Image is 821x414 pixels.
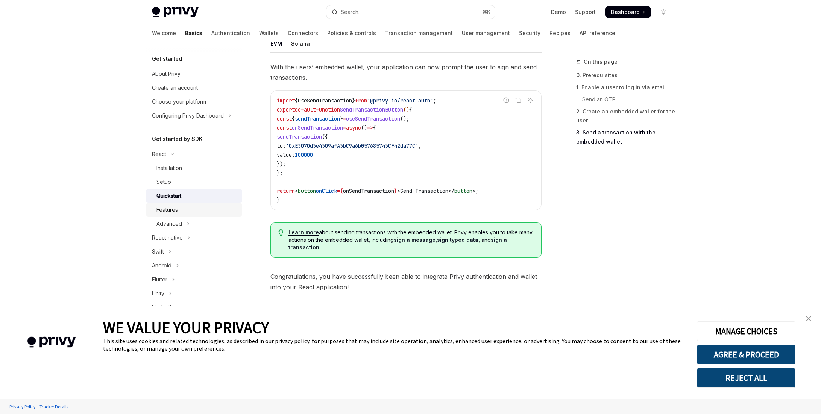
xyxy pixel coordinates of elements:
[801,311,816,326] a: close banner
[575,8,596,16] a: Support
[341,8,362,17] div: Search...
[146,301,242,314] button: Toggle NodeJS section
[152,7,199,17] img: light logo
[152,150,166,159] div: React
[277,97,295,104] span: import
[394,237,436,243] a: sign a message
[501,95,511,105] button: Report incorrect code
[152,69,181,78] div: About Privy
[146,161,242,175] a: Installation
[340,106,403,113] span: SendTransactionButton
[278,229,284,236] svg: Tip
[605,6,651,18] a: Dashboard
[472,188,475,194] span: >
[513,95,523,105] button: Copy the contents from the code block
[146,245,242,258] button: Toggle Swift section
[146,217,242,231] button: Toggle Advanced section
[576,105,675,127] a: 2. Create an embedded wallet for the user
[146,175,242,189] a: Setup
[483,9,490,15] span: ⌘ K
[146,67,242,81] a: About Privy
[38,400,70,413] a: Tracker Details
[156,219,182,228] div: Advanced
[475,188,478,194] span: ;
[185,24,202,42] a: Basics
[288,24,318,42] a: Connectors
[288,229,319,236] a: Learn more
[343,115,346,122] span: =
[298,188,316,194] span: button
[270,35,282,52] div: EVM
[211,24,250,42] a: Authentication
[146,147,242,161] button: Toggle React section
[152,97,206,106] div: Choose your platform
[295,115,340,122] span: sendTransaction
[584,57,618,66] span: On this page
[316,188,337,194] span: onClick
[549,24,571,42] a: Recipes
[437,237,478,243] a: sign typed data
[152,303,172,312] div: NodeJS
[576,81,675,93] a: 1. Enable a user to log in via email
[367,124,373,131] span: =>
[373,124,376,131] span: {
[152,24,176,42] a: Welcome
[343,124,346,131] span: =
[270,271,542,292] span: Congratulations, you have successfully been able to integrate Privy authentication and wallet int...
[103,337,686,352] div: This site uses cookies and related technologies, as described in our privacy policy, for purposes...
[352,97,355,104] span: }
[146,287,242,300] button: Toggle Unity section
[397,188,400,194] span: >
[326,5,495,19] button: Open search
[525,95,535,105] button: Ask AI
[295,151,313,158] span: 100000
[11,326,92,359] img: company logo
[277,133,322,140] span: sendTransaction
[277,151,295,158] span: value:
[146,231,242,244] button: Toggle React native section
[462,24,510,42] a: User management
[298,97,352,104] span: useSendTransaction
[394,188,397,194] span: }
[580,24,615,42] a: API reference
[288,229,533,251] span: about sending transactions with the embedded wallet. Privy enables you to take many actions on th...
[156,205,178,214] div: Features
[409,106,412,113] span: {
[259,24,279,42] a: Wallets
[8,400,38,413] a: Privacy Policy
[295,188,298,194] span: <
[418,142,421,149] span: ,
[152,134,203,144] h5: Get started by SDK
[343,188,394,194] span: onSendTransaction
[277,160,286,167] span: });
[146,109,242,122] button: Toggle Configuring Privy Dashboard section
[291,35,310,52] div: Solana
[346,115,400,122] span: useSendTransaction
[454,188,472,194] span: button
[327,24,376,42] a: Policies & controls
[146,95,242,108] a: Choose your platform
[551,8,566,16] a: Demo
[657,6,669,18] button: Toggle dark mode
[277,197,280,203] span: }
[277,170,283,176] span: };
[152,261,171,270] div: Android
[576,127,675,148] a: 3. Send a transaction with the embedded wallet
[697,345,795,364] button: AGREE & PROCEED
[146,273,242,286] button: Toggle Flutter section
[295,106,316,113] span: default
[152,247,164,256] div: Swift
[292,124,343,131] span: onSendTransaction
[576,69,675,81] a: 0. Prerequisites
[270,62,542,83] span: With the users’ embedded wallet, your application can now prompt the user to sign and send transa...
[519,24,540,42] a: Security
[103,318,269,337] span: WE VALUE YOUR PRIVACY
[403,106,409,113] span: ()
[152,275,167,284] div: Flutter
[340,188,343,194] span: {
[322,133,328,140] span: ({
[433,97,436,104] span: ;
[152,233,183,242] div: React native
[286,142,418,149] span: '0xE3070d3e4309afA3bC9a6b057685743CF42da77C'
[277,106,295,113] span: export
